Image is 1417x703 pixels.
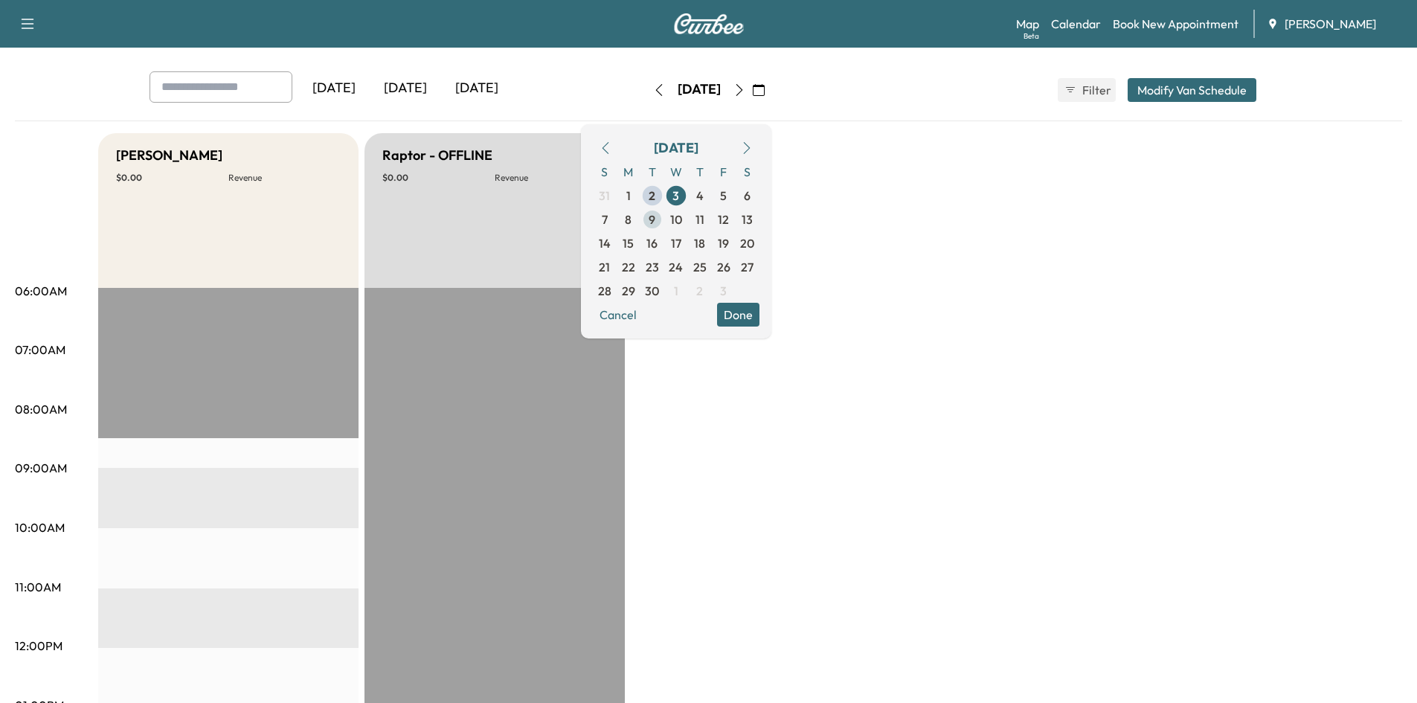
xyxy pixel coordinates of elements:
h5: Raptor - OFFLINE [382,145,492,166]
span: 26 [717,258,730,276]
img: Curbee Logo [673,13,745,34]
span: T [640,160,664,184]
span: 16 [646,234,658,252]
p: 08:00AM [15,400,67,418]
span: 23 [646,258,659,276]
span: 20 [740,234,754,252]
span: 19 [718,234,729,252]
span: Filter [1082,81,1109,99]
span: T [688,160,712,184]
p: $ 0.00 [116,172,228,184]
span: 2 [696,282,703,300]
span: 9 [649,211,655,228]
span: 1 [674,282,678,300]
span: 24 [669,258,683,276]
p: 06:00AM [15,282,67,300]
span: 5 [720,187,727,205]
span: 30 [645,282,659,300]
p: 11:00AM [15,578,61,596]
span: 13 [742,211,753,228]
span: 17 [671,234,681,252]
p: 10:00AM [15,519,65,536]
button: Done [717,303,759,327]
span: 6 [744,187,751,205]
a: Calendar [1051,15,1101,33]
a: MapBeta [1016,15,1039,33]
span: 25 [693,258,707,276]
button: Cancel [593,303,643,327]
span: 12 [718,211,729,228]
span: 31 [599,187,610,205]
div: [DATE] [441,71,513,106]
p: Revenue [228,172,341,184]
span: 27 [741,258,754,276]
span: 7 [602,211,608,228]
span: 21 [599,258,610,276]
div: Beta [1024,31,1039,42]
span: 29 [622,282,635,300]
div: [DATE] [298,71,370,106]
span: M [617,160,640,184]
span: 2 [649,187,655,205]
h5: [PERSON_NAME] [116,145,222,166]
span: 11 [695,211,704,228]
span: 4 [696,187,704,205]
span: 14 [599,234,611,252]
div: [DATE] [654,138,698,158]
p: 07:00AM [15,341,65,359]
div: [DATE] [678,80,721,99]
span: [PERSON_NAME] [1285,15,1376,33]
span: F [712,160,736,184]
span: 22 [622,258,635,276]
span: 18 [694,234,705,252]
span: 1 [626,187,631,205]
button: Filter [1058,78,1116,102]
p: Revenue [495,172,607,184]
div: [DATE] [370,71,441,106]
a: Book New Appointment [1113,15,1238,33]
p: 12:00PM [15,637,62,655]
span: 3 [672,187,679,205]
span: 3 [720,282,727,300]
span: S [736,160,759,184]
p: 09:00AM [15,459,67,477]
span: 15 [623,234,634,252]
span: 8 [625,211,632,228]
span: W [664,160,688,184]
p: $ 0.00 [382,172,495,184]
button: Modify Van Schedule [1128,78,1256,102]
span: 10 [670,211,682,228]
span: 28 [598,282,611,300]
span: S [593,160,617,184]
